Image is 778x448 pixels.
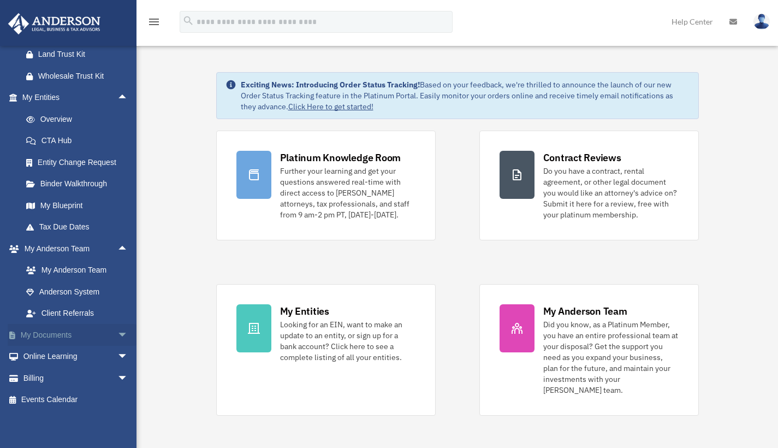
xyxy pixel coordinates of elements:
[288,102,373,111] a: Click Here to get started!
[8,238,145,260] a: My Anderson Teamarrow_drop_up
[117,367,139,390] span: arrow_drop_down
[8,389,145,411] a: Events Calendar
[15,65,145,87] a: Wholesale Trust Kit
[38,48,131,61] div: Land Trust Kit
[479,131,699,240] a: Contract Reviews Do you have a contract, rental agreement, or other legal document you would like...
[15,194,145,216] a: My Blueprint
[753,14,770,30] img: User Pic
[8,367,145,389] a: Billingarrow_drop_down
[117,346,139,368] span: arrow_drop_down
[15,281,145,303] a: Anderson System
[543,151,621,164] div: Contract Reviews
[241,79,690,112] div: Based on your feedback, we're thrilled to announce the launch of our new Order Status Tracking fe...
[8,87,145,109] a: My Entitiesarrow_drop_up
[280,151,401,164] div: Platinum Knowledge Room
[216,131,436,240] a: Platinum Knowledge Room Further your learning and get your questions answered real-time with dire...
[38,69,131,83] div: Wholesale Trust Kit
[241,80,420,90] strong: Exciting News: Introducing Order Status Tracking!
[147,19,161,28] a: menu
[543,166,679,220] div: Do you have a contract, rental agreement, or other legal document you would like an attorney's ad...
[5,13,104,34] img: Anderson Advisors Platinum Portal
[15,260,145,281] a: My Anderson Team
[8,346,145,368] a: Online Learningarrow_drop_down
[15,108,145,130] a: Overview
[15,130,145,152] a: CTA Hub
[280,304,329,318] div: My Entities
[117,238,139,260] span: arrow_drop_up
[15,151,145,173] a: Entity Change Request
[117,87,139,109] span: arrow_drop_up
[543,319,679,396] div: Did you know, as a Platinum Member, you have an entire professional team at your disposal? Get th...
[117,324,139,346] span: arrow_drop_down
[280,319,415,363] div: Looking for an EIN, want to make an update to an entity, or sign up for a bank account? Click her...
[8,324,145,346] a: My Documentsarrow_drop_down
[182,15,194,27] i: search
[280,166,415,220] div: Further your learning and get your questions answered real-time with direct access to [PERSON_NAM...
[15,303,145,325] a: Client Referrals
[479,284,699,416] a: My Anderson Team Did you know, as a Platinum Member, you have an entire professional team at your...
[15,216,145,238] a: Tax Due Dates
[15,44,145,66] a: Land Trust Kit
[543,304,627,318] div: My Anderson Team
[147,15,161,28] i: menu
[216,284,436,416] a: My Entities Looking for an EIN, want to make an update to an entity, or sign up for a bank accoun...
[15,173,145,195] a: Binder Walkthrough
